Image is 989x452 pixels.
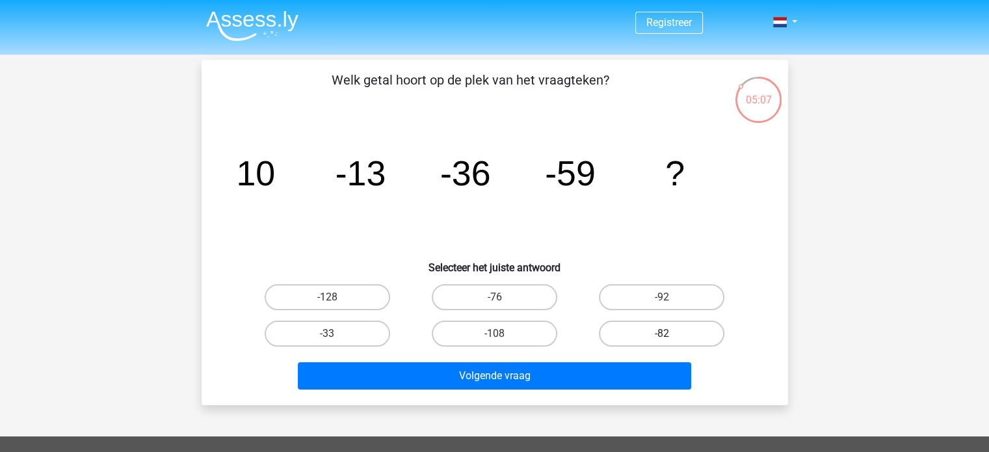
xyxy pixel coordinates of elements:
tspan: ? [665,153,685,193]
tspan: 10 [236,153,275,193]
p: Welk getal hoort op de plek van het vraagteken? [222,70,719,109]
label: -92 [599,284,724,310]
label: -33 [265,321,390,347]
div: 05:07 [734,75,783,108]
tspan: -13 [335,153,386,193]
button: Volgende vraag [298,362,691,390]
label: -76 [432,284,557,310]
img: Assessly [206,10,298,41]
a: Registreer [646,16,692,29]
tspan: -59 [545,153,596,193]
label: -82 [599,321,724,347]
h6: Selecteer het juiste antwoord [222,251,767,274]
label: -108 [432,321,557,347]
label: -128 [265,284,390,310]
tspan: -36 [440,153,490,193]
